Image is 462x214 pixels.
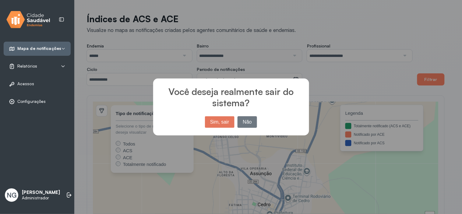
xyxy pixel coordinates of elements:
[22,190,60,195] p: [PERSON_NAME]
[17,99,46,104] span: Configurações
[17,46,61,51] span: Mapa de notificações
[205,116,235,128] button: Sim, sair
[6,10,50,30] img: logo.svg
[17,81,34,86] span: Acessos
[238,116,257,128] button: Não
[22,195,60,201] p: Administrador
[17,64,37,69] span: Relatórios
[7,191,16,199] span: NG
[153,79,309,109] h2: Você deseja realmente sair do sistema?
